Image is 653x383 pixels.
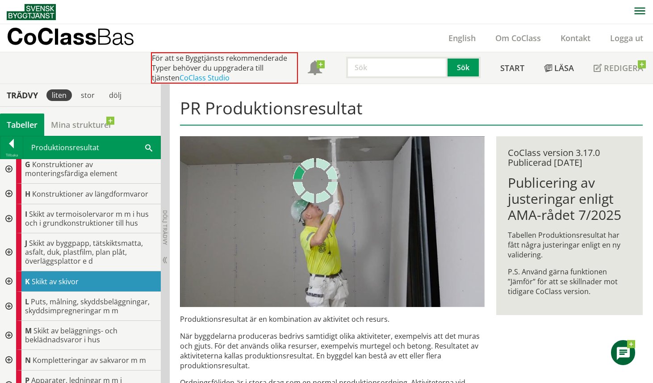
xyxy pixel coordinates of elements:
[32,277,79,286] span: Skikt av skivor
[180,98,643,126] h1: PR Produktionsresultat
[346,57,448,78] input: Sök
[180,331,485,370] p: När byggdelarna produceras bedrivs samtidigt olika aktiviteter, exempelvis att det muras och gjut...
[25,326,32,336] span: M
[508,267,631,296] p: P.S. Använd gärna funktionen ”Jämför” för att se skillnader mot tidigare CoClass version.
[151,52,298,84] div: För att se Byggtjänsts rekommenderade Typer behöver du uppgradera till tjänsten
[7,24,154,52] a: CoClassBas
[448,57,481,78] button: Sök
[7,31,134,42] p: CoClass
[293,158,338,203] img: Laddar
[104,89,127,101] div: dölj
[44,114,119,136] a: Mina strukturer
[604,63,643,73] span: Redigera
[25,277,30,286] span: K
[500,63,524,73] span: Start
[308,62,322,76] span: Notifikationer
[551,33,600,43] a: Kontakt
[25,326,117,345] span: Skikt av beläggnings- och beklädnadsvaror i hus
[96,23,134,50] span: Bas
[486,33,551,43] a: Om CoClass
[584,52,653,84] a: Redigera
[25,297,29,307] span: L
[33,355,146,365] span: Kompletteringar av sakvaror m m
[25,209,27,219] span: I
[25,297,150,316] span: Puts, målning, skyddsbeläggningar, skyddsimpregneringar m m
[25,160,30,169] span: G
[25,238,27,248] span: J
[25,209,149,228] span: Skikt av termoisolervaror m m i hus och i grundkonstruktioner till hus
[439,33,486,43] a: English
[25,355,31,365] span: N
[490,52,534,84] a: Start
[25,160,117,178] span: Konstruktioner av monteringsfärdiga element
[145,143,152,152] span: Sök i tabellen
[534,52,584,84] a: Läsa
[180,314,485,324] p: Produktionsresultat är en kombination av aktivitet och resurs.
[600,33,653,43] a: Logga ut
[161,210,169,245] span: Dölj trädvy
[508,148,631,168] div: CoClass version 3.17.0 Publicerad [DATE]
[7,4,56,20] img: Svensk Byggtjänst
[554,63,574,73] span: Läsa
[46,89,72,101] div: liten
[180,136,485,307] img: pr-tabellen-spackling-tak-3.jpg
[2,90,43,100] div: Trädvy
[75,89,100,101] div: stor
[508,230,631,260] p: Tabellen Produktionsresultat har fått några justeringar enligt en ny validering.
[508,175,631,223] h1: Publicering av justeringar enligt AMA-rådet 7/2025
[0,152,23,159] div: Tillbaka
[25,189,30,199] span: H
[180,73,230,83] a: CoClass Studio
[25,238,143,266] span: Skikt av byggpapp, tätskiktsmatta, asfalt, duk, plastfilm, plan plåt, överläggsplattor e d
[32,189,148,199] span: Konstruktioner av längdformvaror
[23,136,160,159] div: Produktionsresultat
